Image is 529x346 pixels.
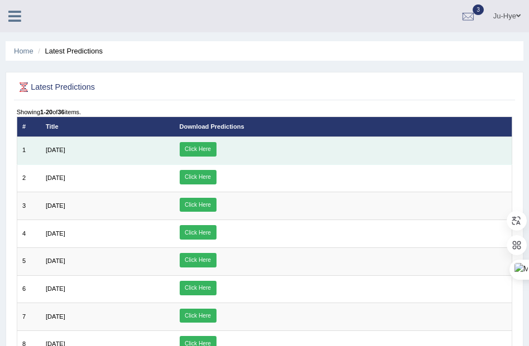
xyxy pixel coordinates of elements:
[14,47,33,55] a: Home
[46,147,65,153] span: [DATE]
[46,202,65,209] span: [DATE]
[40,109,52,115] b: 1-20
[17,192,41,220] td: 3
[180,198,217,212] a: Click Here
[41,117,175,137] th: Title
[46,257,65,264] span: [DATE]
[17,80,324,95] h2: Latest Predictions
[180,170,217,184] a: Click Here
[17,303,41,331] td: 7
[17,108,513,116] div: Showing of items.
[46,285,65,292] span: [DATE]
[180,142,217,157] a: Click Here
[17,247,41,275] td: 5
[46,313,65,320] span: [DATE]
[57,109,64,115] b: 36
[17,164,41,192] td: 2
[180,253,217,267] a: Click Here
[17,220,41,248] td: 4
[174,117,512,137] th: Download Predictions
[35,46,103,56] li: Latest Predictions
[46,230,65,237] span: [DATE]
[17,275,41,303] td: 6
[17,137,41,164] td: 1
[180,225,217,240] a: Click Here
[473,4,484,15] span: 3
[180,309,217,323] a: Click Here
[17,117,41,137] th: #
[46,174,65,181] span: [DATE]
[180,281,217,295] a: Click Here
